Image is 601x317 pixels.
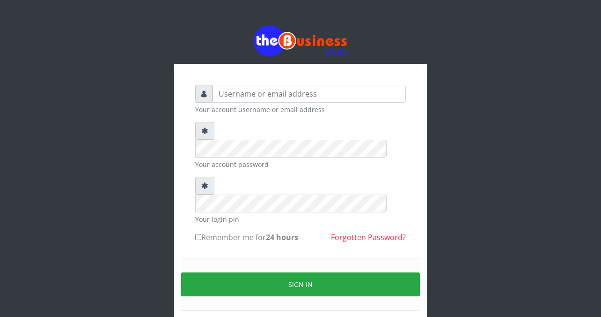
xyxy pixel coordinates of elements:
small: Your login pin [195,214,406,224]
input: Username or email address [213,85,406,103]
a: Forgotten Password? [331,232,406,242]
input: Remember me for24 hours [195,234,201,240]
label: Remember me for [195,232,298,243]
button: Sign in [181,272,420,296]
small: Your account password [195,159,406,169]
small: Your account username or email address [195,105,406,114]
b: 24 hours [266,232,298,242]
